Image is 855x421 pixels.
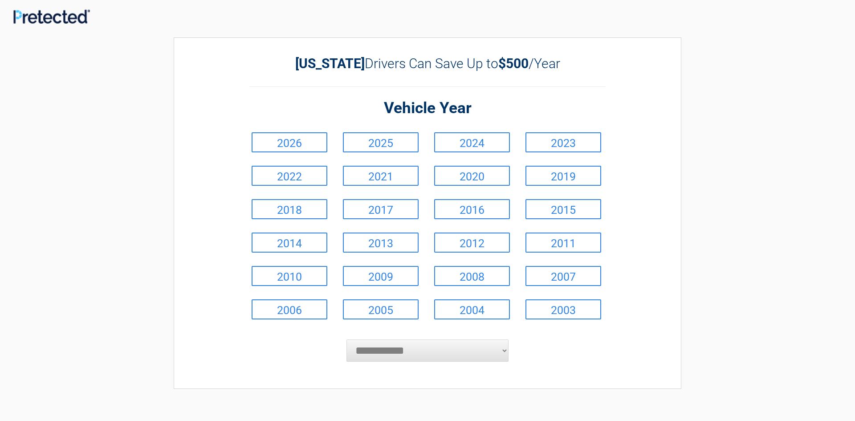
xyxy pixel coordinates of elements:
[249,98,606,119] h2: Vehicle Year
[434,266,510,286] a: 2008
[343,166,419,186] a: 2021
[295,56,365,71] b: [US_STATE]
[498,56,529,71] b: $500
[252,266,327,286] a: 2010
[252,299,327,319] a: 2006
[252,132,327,152] a: 2026
[343,199,419,219] a: 2017
[434,166,510,186] a: 2020
[434,199,510,219] a: 2016
[434,233,510,253] a: 2012
[249,56,606,71] h2: Drivers Can Save Up to /Year
[13,9,90,23] img: Main Logo
[434,132,510,152] a: 2024
[343,299,419,319] a: 2005
[343,233,419,253] a: 2013
[525,132,601,152] a: 2023
[525,233,601,253] a: 2011
[525,166,601,186] a: 2019
[525,299,601,319] a: 2003
[434,299,510,319] a: 2004
[252,233,327,253] a: 2014
[343,266,419,286] a: 2009
[525,266,601,286] a: 2007
[343,132,419,152] a: 2025
[525,199,601,219] a: 2015
[252,199,327,219] a: 2018
[252,166,327,186] a: 2022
